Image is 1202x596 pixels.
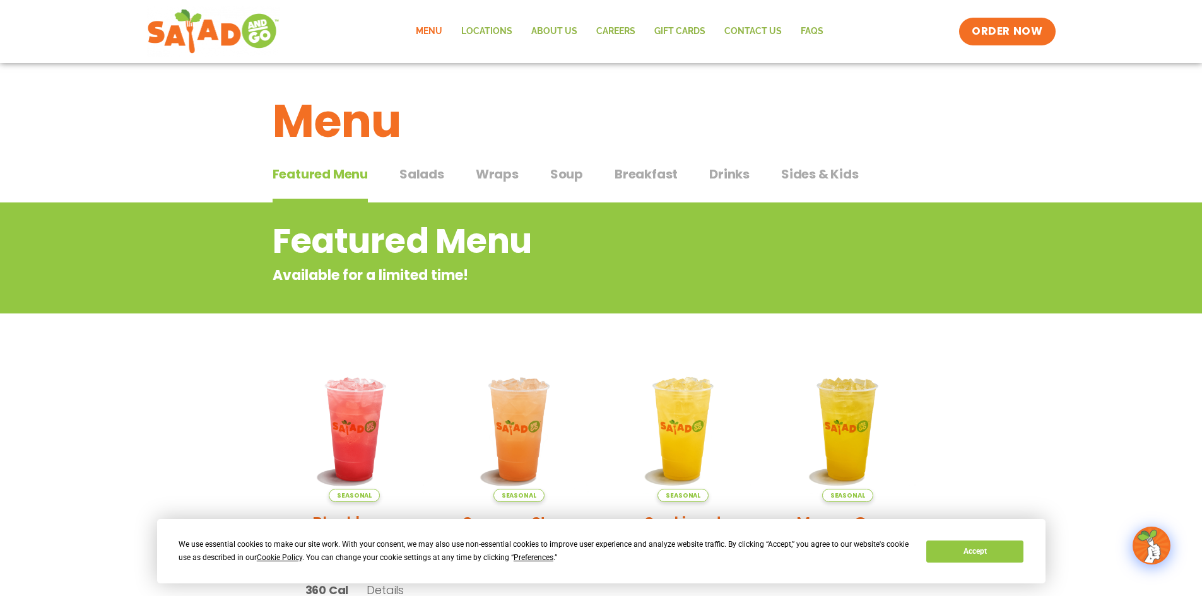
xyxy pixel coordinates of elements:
[452,17,522,46] a: Locations
[329,489,380,502] span: Seasonal
[550,165,583,184] span: Soup
[611,356,757,502] img: Product photo for Sunkissed Yuzu Lemonade
[273,87,930,155] h1: Menu
[514,553,553,562] span: Preferences
[645,17,715,46] a: GIFT CARDS
[709,165,750,184] span: Drinks
[273,165,368,184] span: Featured Menu
[273,216,828,267] h2: Featured Menu
[493,489,545,502] span: Seasonal
[147,6,280,57] img: new-SAG-logo-768×292
[791,17,833,46] a: FAQs
[446,511,592,556] h2: Summer Stone Fruit Lemonade
[476,165,519,184] span: Wraps
[781,165,859,184] span: Sides & Kids
[611,511,757,556] h2: Sunkissed [PERSON_NAME]
[959,18,1055,45] a: ORDER NOW
[273,160,930,203] div: Tabbed content
[775,356,921,502] img: Product photo for Mango Grove Lemonade
[179,538,911,564] div: We use essential cookies to make our site work. With your consent, we may also use non-essential ...
[1134,528,1169,563] img: wpChatIcon
[775,511,921,556] h2: Mango Grove Lemonade
[406,17,833,46] nav: Menu
[615,165,678,184] span: Breakfast
[282,356,428,502] img: Product photo for Blackberry Bramble Lemonade
[446,356,592,502] img: Product photo for Summer Stone Fruit Lemonade
[282,511,428,578] h2: Blackberry [PERSON_NAME] Lemonade
[273,265,828,286] p: Available for a limited time!
[257,553,302,562] span: Cookie Policy
[399,165,444,184] span: Salads
[587,17,645,46] a: Careers
[926,540,1023,563] button: Accept
[157,519,1046,583] div: Cookie Consent Prompt
[406,17,452,46] a: Menu
[657,489,709,502] span: Seasonal
[715,17,791,46] a: Contact Us
[822,489,873,502] span: Seasonal
[972,24,1042,39] span: ORDER NOW
[522,17,587,46] a: About Us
